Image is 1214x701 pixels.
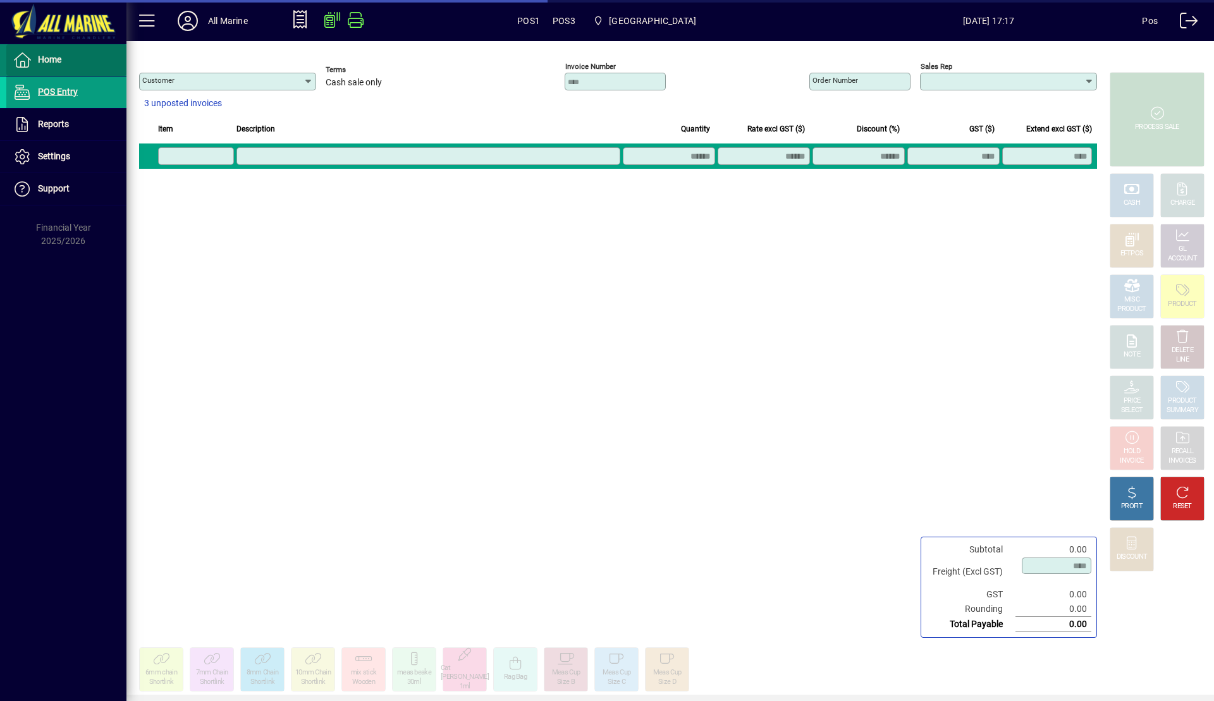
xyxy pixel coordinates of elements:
[200,678,224,687] div: Shortlink
[1120,249,1144,259] div: EFTPOS
[747,122,805,136] span: Rate excl GST ($)
[926,542,1015,557] td: Subtotal
[1124,447,1140,456] div: HOLD
[603,668,630,678] div: Meas Cup
[1124,396,1141,406] div: PRICE
[145,668,177,678] div: 6mm chain
[1124,198,1140,208] div: CASH
[38,54,61,64] span: Home
[142,76,175,85] mat-label: Customer
[1117,552,1147,562] div: DISCOUNT
[681,122,710,136] span: Quantity
[1172,346,1193,355] div: DELETE
[1121,406,1143,415] div: SELECT
[857,122,900,136] span: Discount (%)
[295,668,331,678] div: 10mm Chain
[553,11,575,31] span: POS3
[351,668,377,678] div: mix stick
[1170,198,1195,208] div: CHARGE
[926,557,1015,587] td: Freight (Excl GST)
[557,678,575,687] div: Size B
[1168,456,1196,466] div: INVOICES
[926,617,1015,632] td: Total Payable
[6,173,126,205] a: Support
[835,11,1142,31] span: [DATE] 17:17
[1124,350,1140,360] div: NOTE
[658,678,676,687] div: Size D
[441,664,489,682] div: Cat [PERSON_NAME]
[812,76,858,85] mat-label: Order number
[38,151,70,161] span: Settings
[460,682,470,692] div: 1ml
[6,141,126,173] a: Settings
[1168,396,1196,406] div: PRODUCT
[1135,123,1179,132] div: PROCESS SALE
[1176,355,1189,365] div: LINE
[588,9,701,32] span: Port Road
[1142,11,1158,31] div: Pos
[1015,602,1091,617] td: 0.00
[608,678,625,687] div: Size C
[1179,245,1187,254] div: GL
[1026,122,1092,136] span: Extend excl GST ($)
[609,11,696,31] span: [GEOGRAPHIC_DATA]
[6,109,126,140] a: Reports
[1173,502,1192,511] div: RESET
[38,119,69,129] span: Reports
[1015,617,1091,632] td: 0.00
[926,587,1015,602] td: GST
[517,11,540,31] span: POS1
[236,122,275,136] span: Description
[1167,406,1198,415] div: SUMMARY
[1120,456,1143,466] div: INVOICE
[158,122,173,136] span: Item
[208,11,248,31] div: All Marine
[168,9,208,32] button: Profile
[1015,542,1091,557] td: 0.00
[326,66,402,74] span: Terms
[407,678,421,687] div: 30ml
[1168,254,1197,264] div: ACCOUNT
[504,673,527,682] div: Rag Bag
[397,668,431,678] div: meas beake
[247,668,279,678] div: 8mm Chain
[1172,447,1194,456] div: RECALL
[1121,502,1143,511] div: PROFIT
[6,44,126,76] a: Home
[38,183,70,193] span: Support
[1124,295,1139,305] div: MISC
[326,78,382,88] span: Cash sale only
[352,678,375,687] div: Wooden
[565,62,616,71] mat-label: Invoice number
[149,678,174,687] div: Shortlink
[1117,305,1146,314] div: PRODUCT
[926,602,1015,617] td: Rounding
[301,678,326,687] div: Shortlink
[552,668,580,678] div: Meas Cup
[1015,587,1091,602] td: 0.00
[38,87,78,97] span: POS Entry
[921,62,952,71] mat-label: Sales rep
[139,92,227,115] button: 3 unposted invoices
[1170,3,1198,44] a: Logout
[1168,300,1196,309] div: PRODUCT
[144,97,222,110] span: 3 unposted invoices
[250,678,275,687] div: Shortlink
[196,668,228,678] div: 7mm Chain
[653,668,681,678] div: Meas Cup
[969,122,995,136] span: GST ($)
